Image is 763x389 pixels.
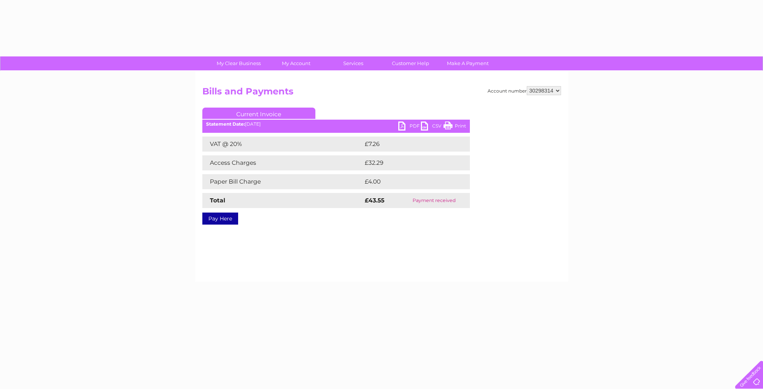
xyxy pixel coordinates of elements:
[206,121,245,127] b: Statement Date:
[437,56,499,70] a: Make A Payment
[363,137,452,152] td: £7.26
[443,122,466,132] a: Print
[208,56,270,70] a: My Clear Business
[265,56,327,70] a: My Account
[421,122,443,132] a: CSV
[202,155,363,170] td: Access Charges
[202,137,363,152] td: VAT @ 20%
[488,86,561,95] div: Account number
[398,122,421,132] a: PDF
[202,108,315,119] a: Current Invoice
[363,174,453,189] td: £4.00
[365,197,384,204] strong: £43.55
[322,56,384,70] a: Services
[398,193,469,208] td: Payment received
[202,86,561,100] h2: Bills and Payments
[379,56,442,70] a: Customer Help
[202,174,363,189] td: Paper Bill Charge
[202,213,238,225] a: Pay Here
[363,155,454,170] td: £32.29
[202,122,470,127] div: [DATE]
[210,197,225,204] strong: Total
